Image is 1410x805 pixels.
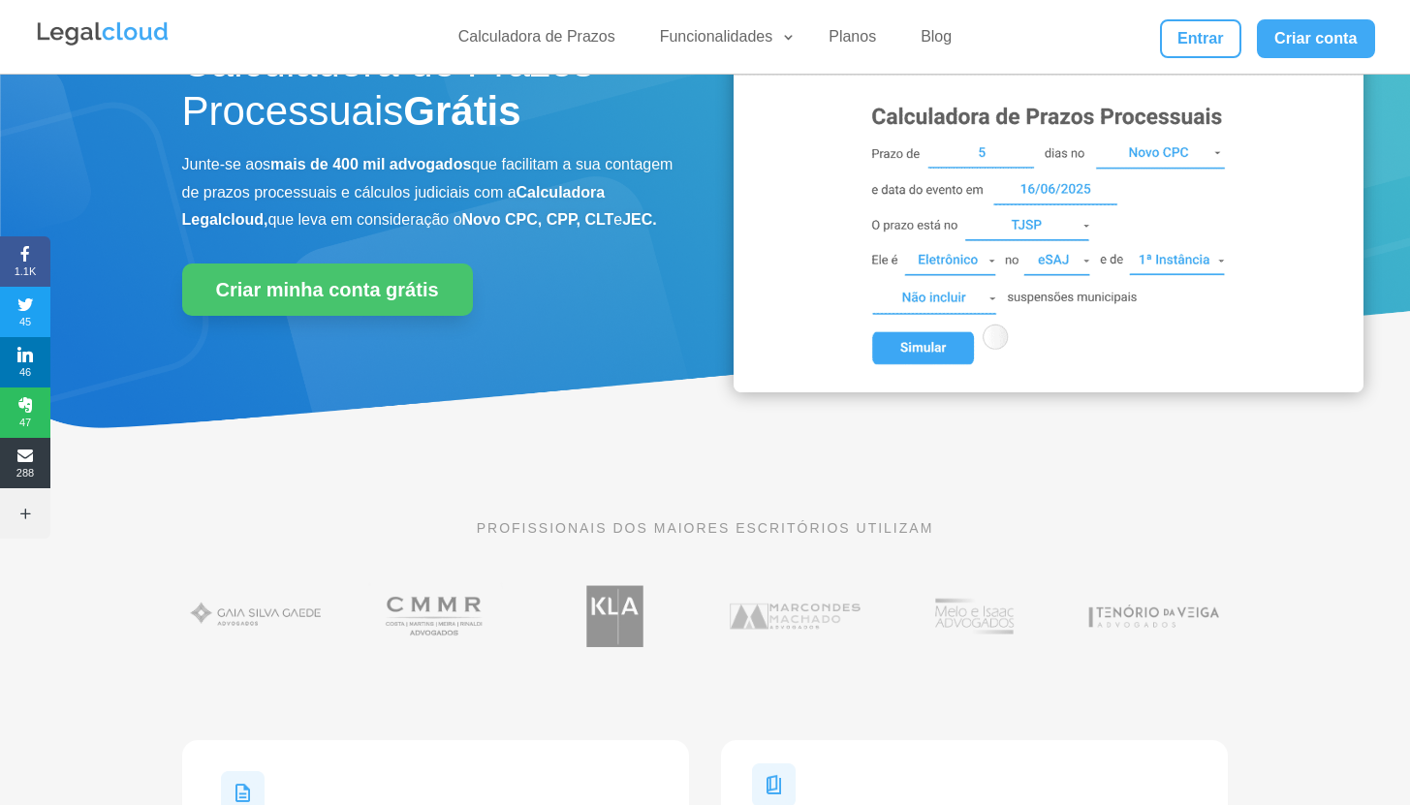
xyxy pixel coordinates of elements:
[1257,19,1375,58] a: Criar conta
[462,211,614,228] b: Novo CPC, CPP, CLT
[182,517,1229,539] p: PROFISSIONAIS DOS MAIORES ESCRITÓRIOS UTILIZAM
[447,27,627,55] a: Calculadora de Prazos
[182,263,473,316] a: Criar minha conta grátis
[35,35,171,51] a: Logo da Legalcloud
[35,19,171,48] img: Legalcloud Logo
[541,575,689,658] img: Koury Lopes Advogados
[182,151,676,234] p: Junte-se aos que facilitam a sua contagem de prazos processuais e cálculos judiciais com a que le...
[1160,19,1241,58] a: Entrar
[734,39,1363,392] img: Calculadora de Prazos Processuais da Legalcloud
[403,88,520,134] strong: Grátis
[361,575,510,658] img: Costa Martins Meira Rinaldi Advogados
[270,156,471,172] b: mais de 400 mil advogados
[721,575,869,658] img: Marcondes Machado Advogados utilizam a Legalcloud
[182,39,676,146] h1: Calculadora de Prazos Processuais
[909,27,963,55] a: Blog
[622,211,657,228] b: JEC.
[182,575,330,658] img: Gaia Silva Gaede Advogados Associados
[900,575,1049,658] img: Profissionais do escritório Melo e Isaac Advogados utilizam a Legalcloud
[734,379,1363,395] a: Calculadora de Prazos Processuais da Legalcloud
[1080,575,1228,658] img: Tenório da Veiga Advogados
[648,27,797,55] a: Funcionalidades
[817,27,888,55] a: Planos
